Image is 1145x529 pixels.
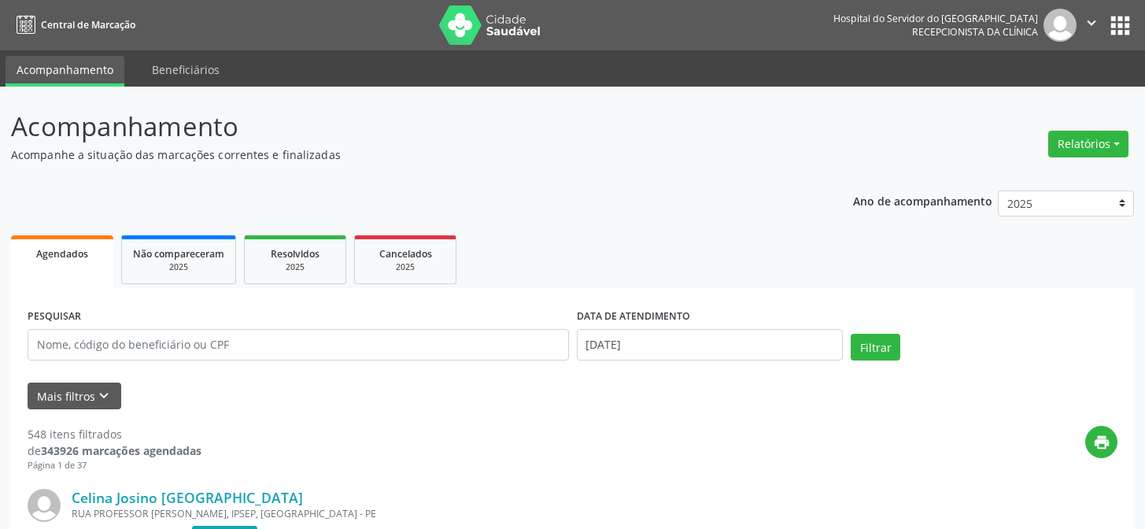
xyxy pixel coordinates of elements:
[133,261,224,273] div: 2025
[28,459,201,472] div: Página 1 de 37
[11,146,797,163] p: Acompanhe a situação das marcações correntes e finalizadas
[72,489,303,506] a: Celina Josino [GEOGRAPHIC_DATA]
[72,507,881,520] div: RUA PROFESSOR [PERSON_NAME], IPSEP, [GEOGRAPHIC_DATA] - PE
[1077,9,1106,42] button: 
[28,383,121,410] button: Mais filtroskeyboard_arrow_down
[1083,14,1100,31] i: 
[1106,12,1134,39] button: apps
[36,247,88,261] span: Agendados
[912,25,1038,39] span: Recepcionista da clínica
[133,247,224,261] span: Não compareceram
[1043,9,1077,42] img: img
[28,426,201,442] div: 548 itens filtrados
[1048,131,1128,157] button: Relatórios
[28,442,201,459] div: de
[851,334,900,361] button: Filtrar
[11,12,135,38] a: Central de Marcação
[1093,434,1110,451] i: print
[379,247,432,261] span: Cancelados
[853,191,992,210] p: Ano de acompanhamento
[28,489,61,522] img: img
[833,12,1038,25] div: Hospital do Servidor do [GEOGRAPHIC_DATA]
[28,329,569,361] input: Nome, código do beneficiário ou CPF
[366,261,445,273] div: 2025
[577,329,844,361] input: Selecione um intervalo
[41,443,201,458] strong: 343926 marcações agendadas
[256,261,334,273] div: 2025
[41,18,135,31] span: Central de Marcação
[11,107,797,146] p: Acompanhamento
[1085,426,1117,458] button: print
[271,247,319,261] span: Resolvidos
[141,56,231,83] a: Beneficiários
[28,305,81,329] label: PESQUISAR
[577,305,690,329] label: DATA DE ATENDIMENTO
[6,56,124,87] a: Acompanhamento
[95,387,113,405] i: keyboard_arrow_down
